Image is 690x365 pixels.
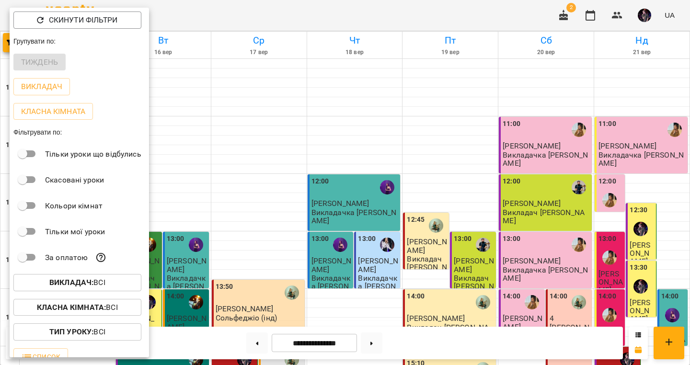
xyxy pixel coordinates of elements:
button: Скинути фільтри [13,11,141,29]
p: Всі [49,326,105,338]
p: Всі [37,302,118,313]
p: Тільки мої уроки [45,226,105,238]
p: Викладач [21,81,62,92]
button: Тип Уроку:Всі [13,323,141,341]
b: Викладач : [49,278,93,287]
p: Тільки уроки що відбулись [45,148,141,160]
p: Класна кімната [21,106,85,117]
div: Фільтрувати по: [10,124,149,141]
div: Групувати по: [10,33,149,50]
button: Викладач:Всі [13,274,141,291]
button: Викладач [13,78,70,95]
p: Скинути фільтри [49,14,117,26]
button: Класна кімната [13,103,93,120]
button: Класна кімната:Всі [13,299,141,316]
p: За оплатою [45,252,88,263]
b: Класна кімната : [37,303,106,312]
p: Кольори кімнат [45,200,103,212]
b: Тип Уроку : [49,327,93,336]
p: Скасовані уроки [45,174,104,186]
p: Всі [49,277,105,288]
span: Список [21,351,60,363]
